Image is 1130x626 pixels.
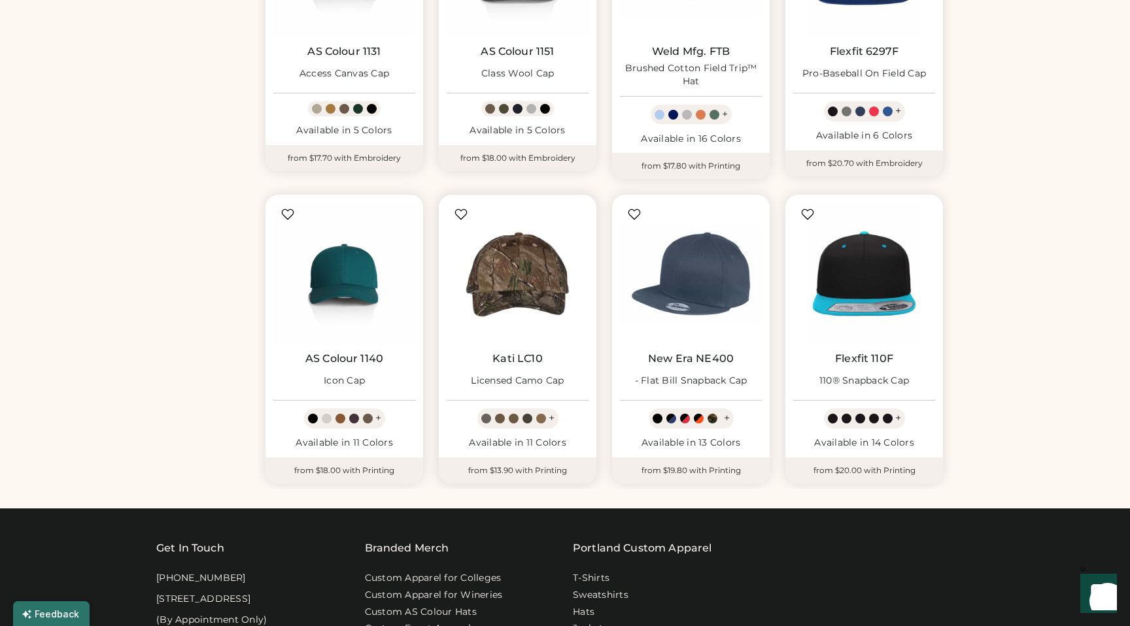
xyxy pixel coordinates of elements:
div: + [724,411,730,425]
div: Available in 11 Colors [447,437,589,450]
a: Hats [573,606,594,619]
div: Branded Merch [365,540,449,556]
a: Sweatshirts [573,589,628,602]
a: AS Colour 1140 [305,352,383,365]
div: Class Wool Cap [481,67,555,80]
div: from $18.00 with Embroidery [439,145,596,171]
div: Available in 5 Colors [273,124,415,137]
div: + [895,411,901,425]
div: Available in 14 Colors [793,437,935,450]
a: New Era NE400 [648,352,734,365]
div: + [375,411,381,425]
div: Pro-Baseball On Field Cap [802,67,926,80]
a: Flexfit 6297F [830,45,899,58]
div: from $18.00 with Printing [265,457,423,484]
a: Custom Apparel for Wineries [365,589,503,602]
a: AS Colour 1131 [307,45,381,58]
div: Get In Touch [156,540,224,556]
div: from $20.00 with Printing [785,457,943,484]
div: Brushed Cotton Field Trip™ Hat [620,62,762,88]
div: Available in 16 Colors [620,133,762,146]
div: Available in 13 Colors [620,437,762,450]
div: from $20.70 with Embroidery [785,150,943,176]
a: AS Colour 1151 [481,45,554,58]
div: + [549,411,555,425]
div: 110® Snapback Cap [819,374,909,387]
div: [STREET_ADDRESS] [156,593,250,606]
a: T-Shirts [573,572,609,585]
div: from $19.80 with Printing [612,457,770,484]
div: Available in 5 Colors [447,124,589,137]
div: Icon Cap [324,374,365,387]
div: from $17.80 with Printing [612,153,770,179]
img: Flexfit 110F 110® Snapback Cap [793,203,935,344]
iframe: Front Chat [1068,567,1124,623]
div: from $13.90 with Printing [439,457,596,484]
a: Portland Custom Apparel [573,540,711,556]
div: Access Canvas Cap [300,67,389,80]
a: Kati LC10 [492,352,542,365]
img: Kati LC10 Licensed Camo Cap [447,203,589,344]
div: + [722,107,728,122]
a: Custom AS Colour Hats [365,606,477,619]
div: Licensed Camo Cap [471,374,564,387]
div: - Flat Bill Snapback Cap [635,374,747,387]
a: Custom Apparel for Colleges [365,572,502,585]
div: Available in 6 Colors [793,129,935,142]
div: Available in 11 Colors [273,437,415,450]
img: AS Colour 1140 Icon Cap [273,203,415,344]
a: Weld Mfg. FTB [652,45,730,58]
div: [PHONE_NUMBER] [156,572,246,585]
img: New Era NE400 - Flat Bill Snapback Cap [620,203,762,344]
div: from $17.70 with Embroidery [265,145,423,171]
div: + [895,104,901,118]
a: Flexfit 110F [835,352,893,365]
